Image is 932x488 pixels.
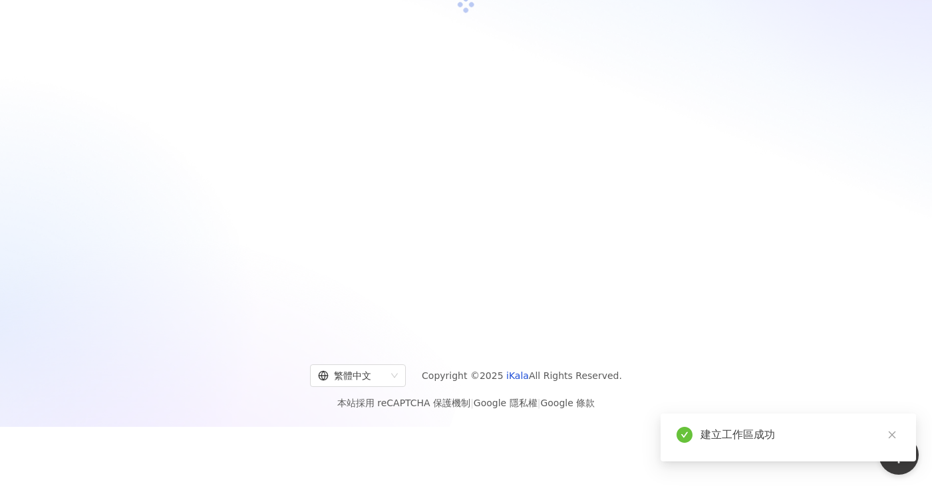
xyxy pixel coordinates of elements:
span: Copyright © 2025 All Rights Reserved. [422,368,622,384]
span: check-circle [677,427,693,443]
a: Google 條款 [540,398,595,408]
span: | [538,398,541,408]
span: | [470,398,474,408]
a: iKala [506,370,529,381]
span: 本站採用 reCAPTCHA 保護機制 [337,395,595,411]
div: 建立工作區成功 [700,427,900,443]
span: close [887,430,897,439]
div: 繁體中文 [318,365,386,386]
a: Google 隱私權 [474,398,538,408]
